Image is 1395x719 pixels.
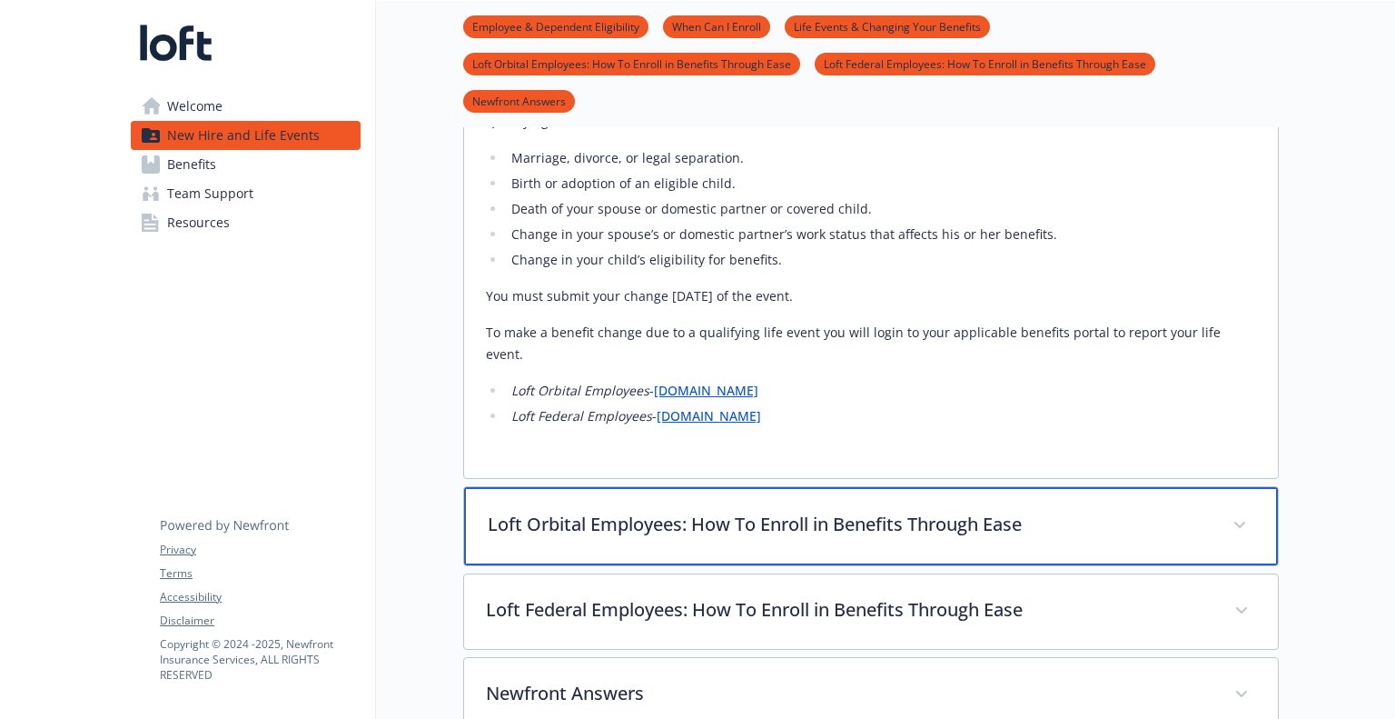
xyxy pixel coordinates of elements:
p: Copyright © 2024 - 2025 , Newfront Insurance Services, ALL RIGHTS RESERVED [160,636,360,683]
a: New Hire and Life Events [131,121,361,150]
a: Loft Orbital Employees: How To Enroll in Benefits Through Ease [463,55,800,72]
span: Benefits [167,150,216,179]
p: You must submit your change [DATE] of the event. [486,285,1256,307]
p: Loft Orbital Employees: How To Enroll in Benefits Through Ease [488,511,1211,538]
a: Resources [131,208,361,237]
li: Birth or adoption of an eligible child. [506,173,1256,195]
p: Loft Federal Employees: How To Enroll in Benefits Through Ease [486,596,1212,624]
li: Marriage, divorce, or legal separation. [506,147,1256,169]
a: When Can I Enroll [663,17,770,35]
li: - [506,405,1256,427]
a: Employee & Dependent Eligibility [463,17,648,35]
a: Loft Federal Employees: How To Enroll in Benefits Through Ease [815,55,1155,72]
a: Disclaimer [160,613,360,629]
p: To make a benefit change due to a qualifying life event you will login to your applicable benefit... [486,322,1256,365]
li: - [506,380,1256,402]
a: Welcome [131,92,361,121]
div: Life Events & Changing Your Benefits [464,38,1278,478]
a: Newfront Answers [463,92,575,109]
a: Benefits [131,150,361,179]
p: Newfront Answers [486,680,1212,707]
li: Change in your child’s eligibility for benefits. [506,249,1256,271]
span: Team Support [167,179,253,208]
em: Loft Federal Employees [511,407,652,424]
li: Death of your spouse or domestic partner or covered child. [506,198,1256,220]
a: Accessibility [160,589,360,605]
li: Change in your spouse’s or domestic partner’s work status that affects his or her benefits. [506,224,1256,245]
a: [DOMAIN_NAME] [654,382,758,399]
a: Terms [160,565,360,582]
span: Welcome [167,92,223,121]
div: Loft Orbital Employees: How To Enroll in Benefits Through Ease [464,487,1278,565]
span: New Hire and Life Events [167,121,320,150]
div: Loft Federal Employees: How To Enroll in Benefits Through Ease [464,574,1278,649]
em: Loft Orbital Employees [511,382,649,399]
a: [DOMAIN_NAME] [657,407,761,424]
a: Life Events & Changing Your Benefits [785,17,990,35]
a: Team Support [131,179,361,208]
span: Resources [167,208,230,237]
a: Privacy [160,542,360,558]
